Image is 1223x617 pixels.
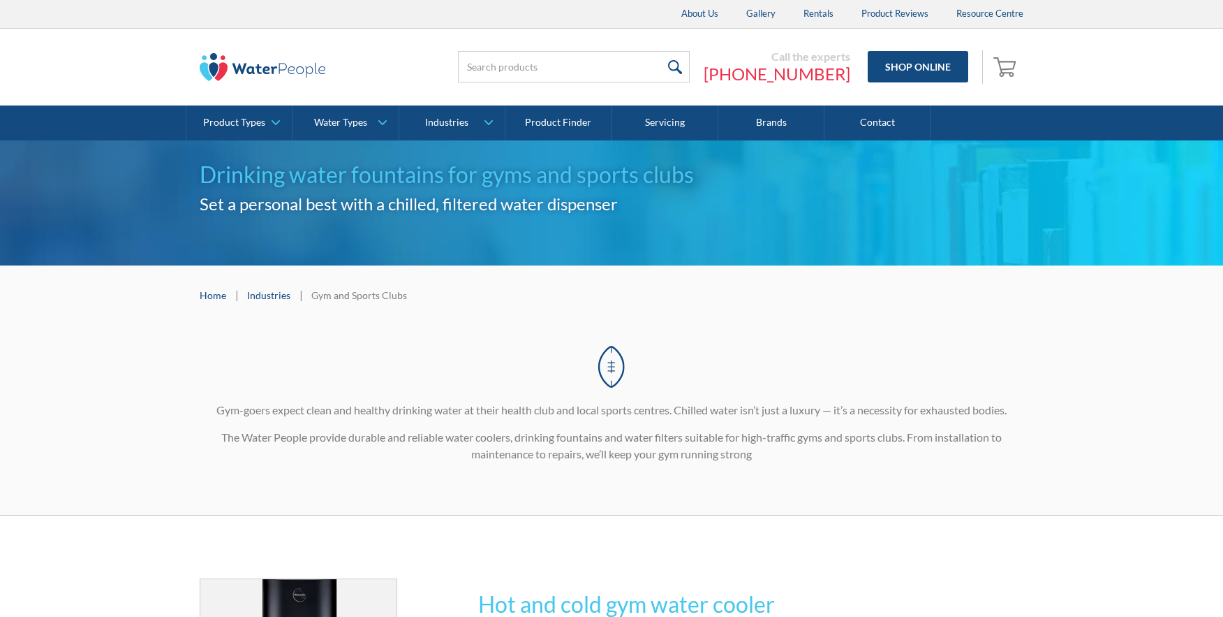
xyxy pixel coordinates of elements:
[200,158,1023,191] h1: Drinking water fountains for gyms and sports clubs
[718,106,824,140] a: Brands
[186,106,292,140] a: Product Types
[990,50,1023,84] a: Open empty cart
[200,53,325,81] img: The Water People
[399,106,505,140] a: Industries
[612,106,718,140] a: Servicing
[704,50,850,64] div: Call the experts
[200,288,226,303] a: Home
[200,191,1023,217] h2: Set a personal best with a chilled, filtered water dispenser
[200,429,1023,463] p: The Water People provide durable and reliable water coolers, drinking fountains and water filters...
[704,64,850,85] a: [PHONE_NUMBER]
[200,402,1023,419] p: Gym-goers expect clean and healthy drinking water at their health club and local sports centres. ...
[247,288,290,303] a: Industries
[314,117,367,129] div: Water Types
[505,106,611,140] a: Product Finder
[233,286,240,303] div: |
[458,51,690,82] input: Search products
[311,288,407,303] div: Gym and Sports Clubs
[425,117,468,129] div: Industries
[297,286,304,303] div: |
[203,117,265,129] div: Product Types
[292,106,398,140] a: Water Types
[824,106,931,140] a: Contact
[993,55,1020,78] img: shopping cart
[868,51,968,82] a: Shop Online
